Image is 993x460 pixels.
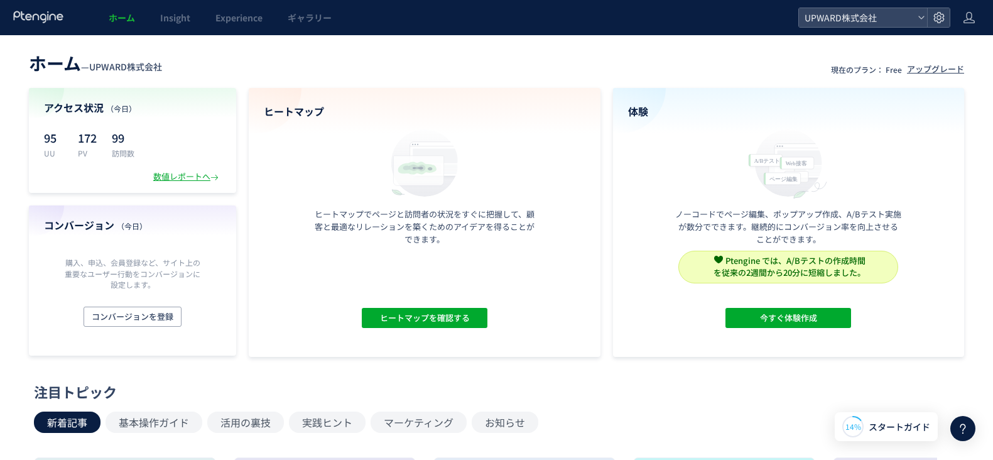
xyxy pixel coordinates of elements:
[44,148,63,158] p: UU
[84,307,182,327] button: コンバージョンを登録
[288,11,332,24] span: ギャラリー
[675,208,901,246] p: ノーコードでページ編集、ポップアップ作成、A/Bテスト実施が数分でできます。継続的にコンバージョン率を向上させることができます。
[714,255,723,264] img: svg+xml,%3c
[215,11,263,24] span: Experience
[44,128,63,148] p: 95
[29,50,162,75] div: —
[78,148,97,158] p: PV
[89,60,162,73] span: UPWARD株式会社
[264,104,585,119] h4: ヒートマップ
[725,308,851,328] button: 今すぐ体験作成
[29,50,81,75] span: ホーム
[34,382,953,402] div: 注目トピック
[117,221,147,231] span: （今日）
[628,104,950,119] h4: 体験
[831,64,902,75] p: 現在のプラン： Free
[312,208,538,246] p: ヒートマップでページと訪問者の状況をすぐに把握して、顧客と最適なリレーションを築くためのアイデアを得ることができます。
[62,257,203,289] p: 購入、申込、会員登録など、サイト上の重要なユーザー行動をコンバージョンに設定します。
[801,8,913,27] span: UPWARD株式会社
[34,412,100,433] button: 新着記事
[379,308,469,328] span: ヒートマップを確認する
[153,171,221,183] div: 数値レポートへ
[742,126,834,200] img: home_experience_onbo_jp-C5-EgdA0.svg
[760,308,817,328] span: 今すぐ体験作成
[112,128,134,148] p: 99
[106,412,202,433] button: 基本操作ガイド
[714,255,865,278] span: Ptengine では、A/Bテストの作成時間 を従来の2週間から20分に短縮しました。
[78,128,97,148] p: 172
[289,412,366,433] button: 実践ヒント
[106,103,136,114] span: （今日）
[92,307,173,327] span: コンバージョンを登録
[207,412,284,433] button: 活用の裏技
[44,218,221,233] h4: コンバージョン
[869,420,930,434] span: スタートガイド
[44,101,221,115] h4: アクセス状況
[112,148,134,158] p: 訪問数
[109,11,135,24] span: ホーム
[362,308,487,328] button: ヒートマップを確認する
[907,63,964,75] div: アップグレード
[371,412,467,433] button: マーケティング
[845,421,861,432] span: 14%
[160,11,190,24] span: Insight
[472,412,538,433] button: お知らせ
